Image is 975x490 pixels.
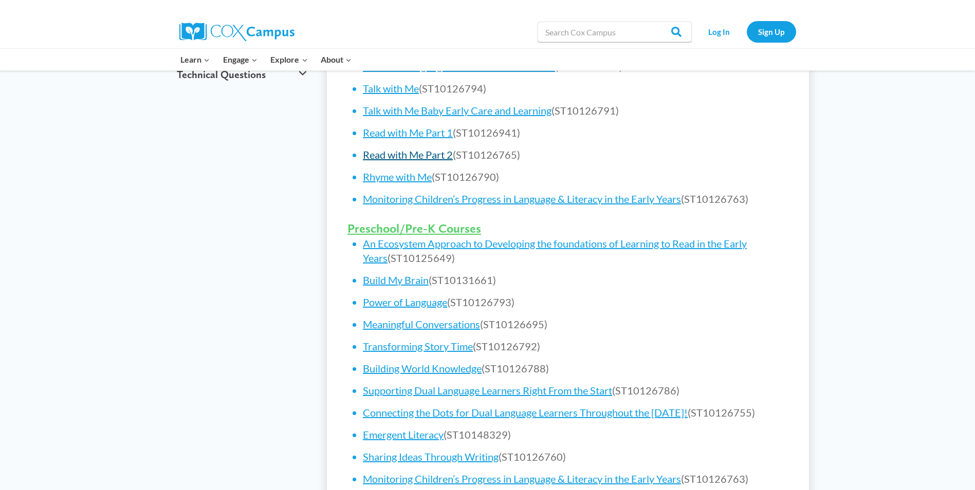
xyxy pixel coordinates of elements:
[363,171,432,183] a: Rhyme with Me
[363,384,612,397] a: Supporting Dual Language Learners Right From the Start
[363,192,788,206] li: (ST10126763)
[179,23,295,41] img: Cox Campus
[363,82,419,95] a: Talk with Me
[363,428,444,441] a: Emergent Literacy
[747,21,796,42] a: Sign Up
[347,221,481,236] span: Preschool/Pre-K Courses
[363,103,788,118] li: (ST10126791)
[264,49,315,70] button: Child menu of Explore
[363,318,480,330] a: Meaningful Conversations
[363,273,788,287] li: (ST10131661)
[538,22,692,42] input: Search Cox Campus
[697,21,796,42] nav: Secondary Navigation
[363,383,788,398] li: (ST10126786)
[363,427,788,442] li: (ST10148329)
[363,362,482,374] a: Building World Knowledge
[363,148,453,161] a: Read with Me Part 2
[363,147,788,162] li: (ST10126765)
[216,49,264,70] button: Child menu of Engage
[174,49,358,70] nav: Primary Navigation
[363,339,788,353] li: (ST10126792)
[363,60,555,72] a: Power of Language for Infants and Toddlers
[363,317,788,331] li: (ST10126695)
[363,81,788,96] li: (ST10126794)
[363,473,681,485] a: Monitoring Children’s Progress in Language & Literacy in the Early Years
[363,104,551,117] a: Talk with Me Baby Early Care and Learning
[363,274,429,286] a: Build My Brain
[363,361,788,375] li: (ST10126788)
[697,21,742,42] a: Log In
[363,236,788,265] li: (ST10125649)
[363,237,747,264] a: An Ecosystem Approach to Developing the foundations of Learning to Read in the Early Years
[363,295,788,309] li: (ST10126793)
[174,49,217,70] button: Child menu of Learn
[363,472,788,486] li: (ST10126763)
[363,193,681,205] a: Monitoring Children’s Progress in Language & Literacy in the Early Years
[363,449,788,464] li: (ST10126760)
[363,296,447,308] a: Power of Language
[172,58,312,91] button: Technical Questions
[363,125,788,140] li: (ST10126941)
[363,405,788,420] li: (ST10126755)
[363,406,688,419] a: Connecting the Dots for Dual Language Learners Throughout the [DATE]!
[363,169,788,184] li: (ST10126790)
[363,126,453,139] a: Read with Me Part 1
[363,340,473,352] a: Transforming Story Time
[363,450,499,463] a: Sharing Ideas Through Writing
[314,49,358,70] button: Child menu of About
